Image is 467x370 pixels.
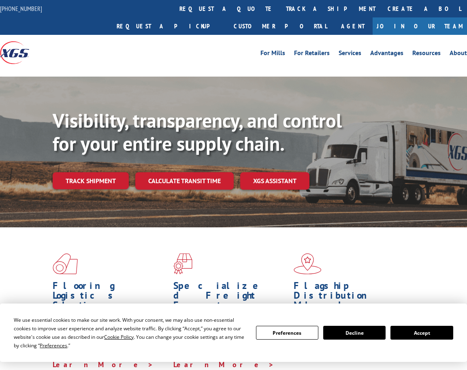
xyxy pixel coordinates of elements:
a: Services [339,50,361,59]
span: Preferences [40,342,67,349]
div: We use essential cookies to make our site work. With your consent, we may also use non-essential ... [14,316,246,350]
h1: Specialized Freight Experts [173,281,288,314]
h1: Flooring Logistics Solutions [53,281,167,314]
button: Decline [323,326,386,340]
h1: Flagship Distribution Model [294,281,408,314]
button: Preferences [256,326,318,340]
a: Agent [333,17,373,35]
span: Cookie Policy [104,334,134,340]
a: Learn More > [53,360,154,369]
img: xgs-icon-flagship-distribution-model-red [294,253,322,274]
img: xgs-icon-total-supply-chain-intelligence-red [53,253,78,274]
a: Join Our Team [373,17,467,35]
a: Advantages [370,50,403,59]
a: For Mills [260,50,285,59]
a: Customer Portal [228,17,333,35]
a: Request a pickup [111,17,228,35]
a: Resources [412,50,441,59]
img: xgs-icon-focused-on-flooring-red [173,253,192,274]
button: Accept [390,326,453,340]
a: XGS ASSISTANT [240,172,309,190]
a: Calculate transit time [135,172,234,190]
a: For Retailers [294,50,330,59]
a: Learn More > [173,360,274,369]
a: Track shipment [53,172,129,189]
a: About [450,50,467,59]
b: Visibility, transparency, and control for your entire supply chain. [53,108,342,156]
